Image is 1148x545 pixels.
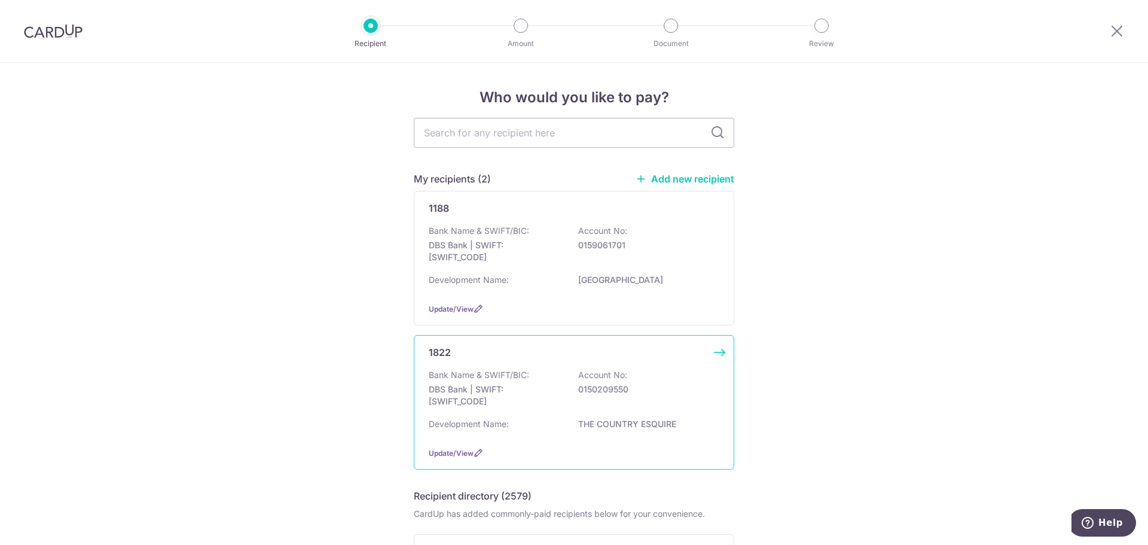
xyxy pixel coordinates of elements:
p: Review [777,38,866,50]
iframe: Opens a widget where you can find more information [1071,509,1136,539]
a: Update/View [429,449,474,458]
p: Account No: [578,225,627,237]
p: Bank Name & SWIFT/BIC: [429,225,529,237]
h4: Who would you like to pay? [414,87,734,108]
p: DBS Bank | SWIFT: [SWIFT_CODE] [429,239,563,263]
input: Search for any recipient here [414,118,734,148]
p: Amount [477,38,565,50]
p: 0150209550 [578,383,712,395]
p: [GEOGRAPHIC_DATA] [578,274,712,286]
p: DBS Bank | SWIFT: [SWIFT_CODE] [429,383,563,407]
p: THE COUNTRY ESQUIRE [578,418,712,430]
h5: My recipients (2) [414,172,491,186]
p: 1188 [429,201,449,215]
p: Recipient [326,38,415,50]
p: Account No: [578,369,627,381]
p: Development Name: [429,274,509,286]
p: Document [627,38,715,50]
h5: Recipient directory (2579) [414,489,532,503]
p: 0159061701 [578,239,712,251]
div: CardUp has added commonly-paid recipients below for your convenience. [414,508,734,520]
a: Update/View [429,305,474,313]
img: CardUp [24,24,83,38]
p: 1822 [429,345,451,360]
p: Bank Name & SWIFT/BIC: [429,369,529,381]
p: Development Name: [429,418,509,430]
a: Add new recipient [636,173,734,185]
